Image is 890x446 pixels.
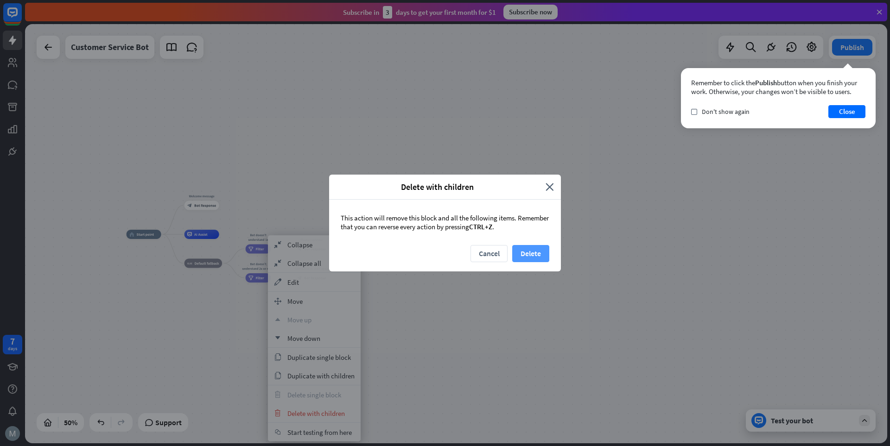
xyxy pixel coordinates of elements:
i: close [546,182,554,192]
div: This action will remove this block and all the following items. Remember that you can reverse eve... [329,200,561,245]
button: Close [828,105,865,118]
span: Don't show again [702,107,750,116]
span: CTRL+Z [469,222,492,231]
span: Delete with children [336,182,539,192]
div: Remember to click the button when you finish your work. Otherwise, your changes won’t be visible ... [691,78,865,96]
span: Publish [755,78,777,87]
button: Cancel [470,245,508,262]
button: Open LiveChat chat widget [7,4,35,31]
button: Delete [512,245,549,262]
